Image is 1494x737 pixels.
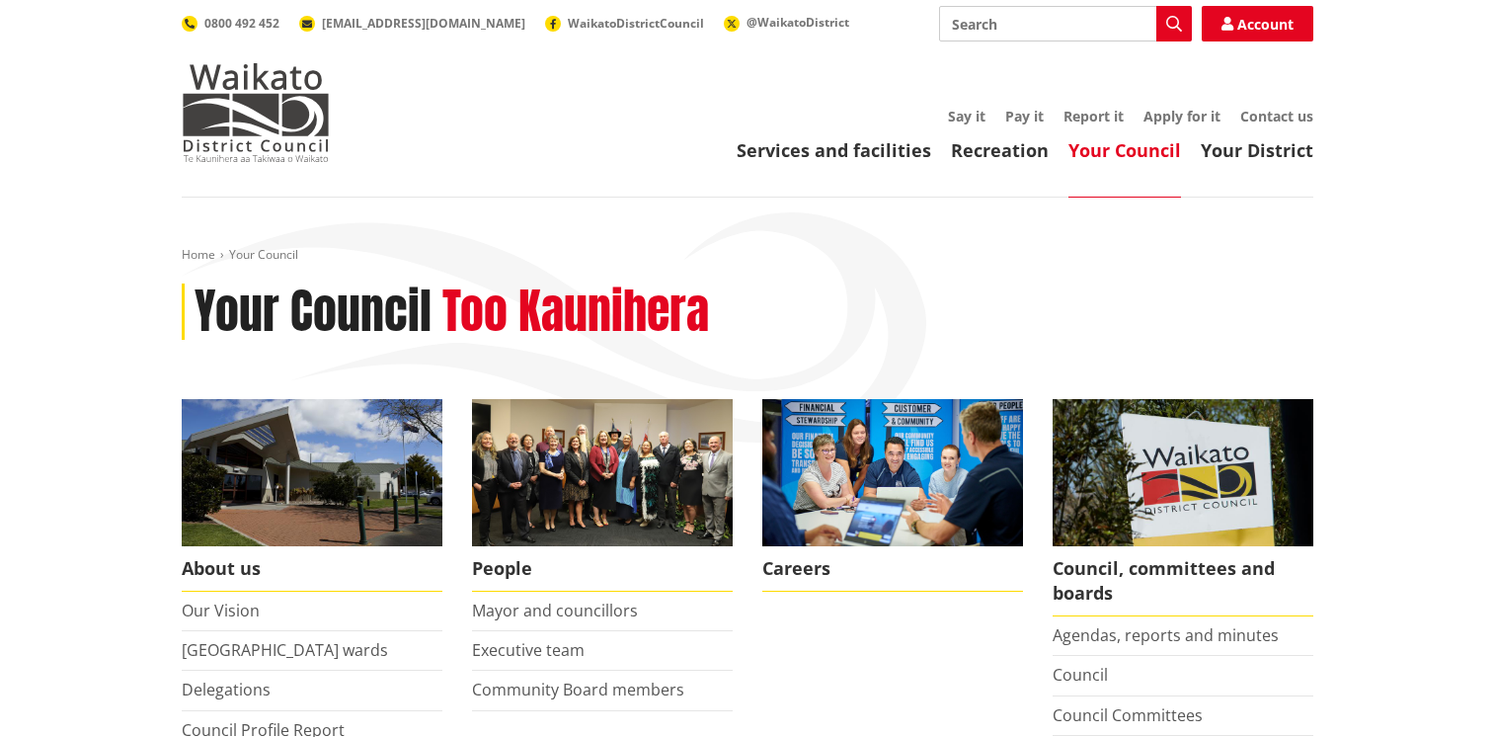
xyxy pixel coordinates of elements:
a: Say it [948,107,985,125]
a: Home [182,246,215,263]
img: Waikato District Council - Te Kaunihera aa Takiwaa o Waikato [182,63,330,162]
a: Your Council [1068,138,1181,162]
a: Agendas, reports and minutes [1053,624,1279,646]
a: Services and facilities [737,138,931,162]
a: Our Vision [182,600,260,621]
span: WaikatoDistrictCouncil [568,15,704,32]
a: @WaikatoDistrict [724,14,849,31]
a: Pay it [1005,107,1044,125]
a: Report it [1063,107,1124,125]
span: People [472,546,733,592]
a: Council [1053,664,1108,686]
a: Delegations [182,679,271,700]
a: Mayor and councillors [472,600,638,621]
a: WDC Building 0015 About us [182,399,442,592]
a: Community Board members [472,679,684,700]
span: [EMAIL_ADDRESS][DOMAIN_NAME] [322,15,525,32]
a: [GEOGRAPHIC_DATA] wards [182,639,388,661]
h2: Too Kaunihera [442,284,709,341]
a: WaikatoDistrictCouncil [545,15,704,32]
span: Careers [762,546,1023,592]
a: [EMAIL_ADDRESS][DOMAIN_NAME] [299,15,525,32]
nav: breadcrumb [182,247,1313,264]
img: Waikato-District-Council-sign [1053,399,1313,546]
span: Your Council [229,246,298,263]
a: Account [1202,6,1313,41]
a: Council Committees [1053,704,1203,726]
input: Search input [939,6,1192,41]
a: Executive team [472,639,585,661]
a: Your District [1201,138,1313,162]
span: @WaikatoDistrict [747,14,849,31]
span: Council, committees and boards [1053,546,1313,616]
a: 0800 492 452 [182,15,279,32]
a: Contact us [1240,107,1313,125]
span: About us [182,546,442,592]
a: Apply for it [1143,107,1220,125]
img: Office staff in meeting - Career page [762,399,1023,546]
h1: Your Council [195,284,432,341]
a: Careers [762,399,1023,592]
img: WDC Building 0015 [182,399,442,546]
a: Waikato-District-Council-sign Council, committees and boards [1053,399,1313,616]
span: 0800 492 452 [204,15,279,32]
img: 2022 Council [472,399,733,546]
a: Recreation [951,138,1049,162]
a: 2022 Council People [472,399,733,592]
